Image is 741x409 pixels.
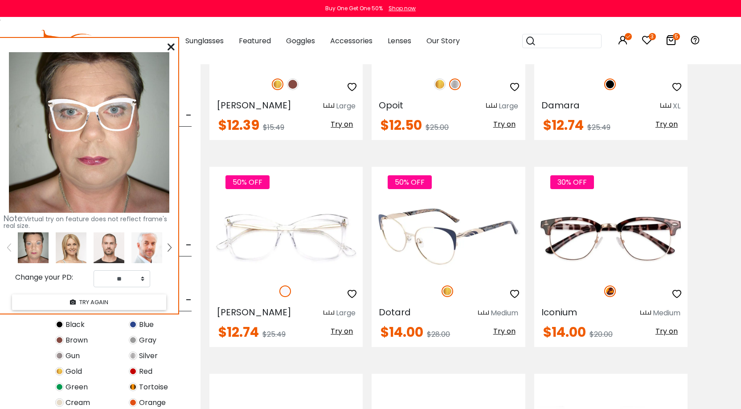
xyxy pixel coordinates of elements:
i: 3 [649,33,656,40]
span: Dotard [379,306,411,318]
span: Lenses [388,36,411,46]
img: Silver [129,351,137,360]
img: tryonModel5.png [94,232,124,263]
img: Green [55,383,64,391]
img: right.png [168,244,171,252]
span: 30% OFF [550,175,594,189]
img: Black [55,320,64,329]
img: tryonModel8.png [131,232,162,263]
span: Try on [493,326,516,336]
span: Goggles [286,36,315,46]
img: Gun [55,351,64,360]
a: 5 [666,37,676,47]
span: Blue [139,319,154,330]
span: - [186,235,192,256]
img: abbeglasses.com [41,30,114,52]
span: - [186,289,192,311]
img: tryonModel7.png [56,232,86,263]
img: Tortoise [129,383,137,391]
span: Gun [66,351,80,361]
img: left.png [7,244,11,252]
span: Virtual try on feature does not reflect frame's real size. [4,215,167,230]
div: Large [336,101,356,112]
div: Buy One Get One 50% [325,4,383,12]
img: Gold Dotard - Metal ,Adjust Nose Pads [372,199,525,276]
img: size ruler [640,310,651,317]
span: Gray [139,335,156,346]
span: $28.00 [427,329,450,339]
img: Leopard Iconium - Combination,Metal,Plastic ,Adjust Nose Pads [534,199,688,276]
button: Try on [491,119,518,130]
span: $14.00 [543,322,586,342]
span: - [186,105,192,126]
img: Leopard [604,285,616,297]
img: Orange [129,398,137,407]
span: Tortoise [139,382,168,392]
span: Try on [331,119,353,129]
img: Cream [55,398,64,407]
img: Gold [442,285,453,297]
span: 50% OFF [388,175,432,189]
span: $12.74 [218,322,259,342]
img: Gold [434,78,446,90]
span: [PERSON_NAME] [217,99,291,112]
a: Shop now [384,4,416,12]
span: Red [139,366,152,377]
img: Translucent Bertha - Acetate,Metal ,Universal Bridge Fit [209,199,363,276]
div: Large [499,101,518,112]
span: $25.00 [426,122,449,132]
span: Green [66,382,88,392]
span: Gold [66,366,82,377]
button: Try on [653,326,680,337]
a: 3 [642,37,652,47]
img: size ruler [323,103,334,109]
span: $14.00 [381,322,423,342]
span: $25.49 [587,122,610,132]
img: Translucent [279,285,291,297]
span: [PERSON_NAME] [217,306,291,318]
img: Blue [129,320,137,329]
img: Silver [449,78,461,90]
span: Black [66,319,85,330]
img: original.png [43,90,141,140]
span: Accessories [330,36,373,46]
img: 249233.png [9,52,169,213]
span: $15.49 [263,122,284,132]
span: Our Story [426,36,460,46]
span: Try on [493,119,516,129]
img: Gray [129,336,137,344]
span: Opoit [379,99,403,112]
span: Sunglasses [185,36,224,46]
img: Gold [272,78,283,90]
img: size ruler [478,310,489,317]
span: $12.39 [218,116,259,135]
span: $12.74 [543,116,584,135]
img: size ruler [323,310,334,317]
span: Try on [655,119,678,129]
span: Featured [239,36,271,46]
button: Try on [328,326,356,337]
span: Note: [4,213,24,224]
img: 249233.png [18,232,49,263]
img: Red [129,367,137,376]
span: $20.00 [590,329,613,339]
span: Try on [331,326,353,336]
img: size ruler [660,103,671,109]
img: Brown [287,78,299,90]
button: Try on [653,119,680,130]
img: Gold [55,367,64,376]
span: Orange [139,397,166,408]
button: Try on [328,119,356,130]
div: Medium [491,308,518,318]
span: 50% OFF [225,175,270,189]
span: Try on [655,326,678,336]
i: 5 [673,33,680,40]
img: Black [604,78,616,90]
button: TRY AGAIN [12,294,166,310]
span: Eyeglasses [132,36,170,46]
span: Cream [66,397,90,408]
div: Medium [653,308,680,318]
button: Try on [491,326,518,337]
